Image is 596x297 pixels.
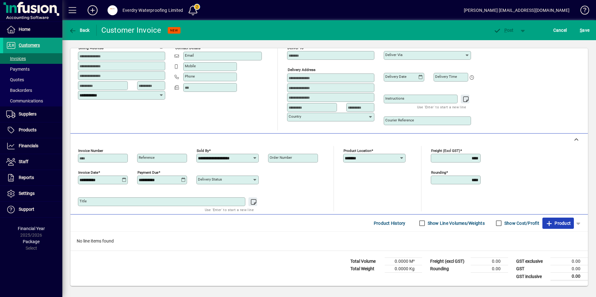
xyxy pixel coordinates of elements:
[19,159,28,164] span: Staff
[19,207,34,212] span: Support
[580,28,582,33] span: S
[198,177,222,181] mat-label: Delivery status
[347,265,385,273] td: Total Weight
[471,258,508,265] td: 0.00
[19,111,36,116] span: Suppliers
[385,258,422,265] td: 0.0000 M³
[70,232,588,251] div: No line items found
[3,53,62,64] a: Invoices
[513,258,550,265] td: GST exclusive
[19,175,34,180] span: Reports
[580,25,589,35] span: ave
[553,25,567,35] span: Cancel
[513,273,550,280] td: GST inclusive
[385,265,422,273] td: 0.0000 Kg
[490,25,517,36] button: Post
[374,218,406,228] span: Product History
[6,56,26,61] span: Invoices
[6,88,32,93] span: Backorders
[3,202,62,217] a: Support
[83,5,103,16] button: Add
[513,265,550,273] td: GST
[578,25,591,36] button: Save
[385,74,406,79] mat-label: Delivery date
[6,67,30,72] span: Payments
[542,218,574,229] button: Product
[3,96,62,106] a: Communications
[552,25,569,36] button: Cancel
[464,5,570,15] div: [PERSON_NAME] [EMAIL_ADDRESS][DOMAIN_NAME]
[371,218,408,229] button: Product History
[185,53,194,58] mat-label: Email
[18,226,45,231] span: Financial Year
[78,170,98,175] mat-label: Invoice date
[3,138,62,154] a: Financials
[137,170,158,175] mat-label: Payment due
[19,127,36,132] span: Products
[185,64,196,68] mat-label: Mobile
[3,64,62,74] a: Payments
[101,25,161,35] div: Customer Invoice
[435,74,457,79] mat-label: Delivery time
[270,155,292,160] mat-label: Order number
[19,143,38,148] span: Financials
[123,5,183,15] div: Everdry Waterproofing Limited
[550,265,588,273] td: 0.00
[3,122,62,138] a: Products
[385,118,414,122] mat-label: Courier Reference
[19,43,40,48] span: Customers
[67,25,91,36] button: Back
[6,98,43,103] span: Communications
[103,5,123,16] button: Profile
[504,28,507,33] span: P
[385,53,402,57] mat-label: Deliver via
[344,148,371,153] mat-label: Product location
[427,258,471,265] td: Freight (excl GST)
[3,170,62,186] a: Reports
[205,206,254,213] mat-hint: Use 'Enter' to start a new line
[3,74,62,85] a: Quotes
[19,191,35,196] span: Settings
[3,22,62,37] a: Home
[431,170,446,175] mat-label: Rounding
[157,41,167,51] button: Copy to Delivery address
[431,148,460,153] mat-label: Freight (excl GST)
[385,96,404,101] mat-label: Instructions
[546,218,571,228] span: Product
[417,103,466,111] mat-hint: Use 'Enter' to start a new line
[493,28,514,33] span: ost
[550,258,588,265] td: 0.00
[426,220,485,226] label: Show Line Volumes/Weights
[471,265,508,273] td: 0.00
[170,28,178,32] span: NEW
[69,28,90,33] span: Back
[550,273,588,280] td: 0.00
[19,27,30,32] span: Home
[79,199,87,203] mat-label: Title
[347,258,385,265] td: Total Volume
[23,239,40,244] span: Package
[139,155,155,160] mat-label: Reference
[185,74,195,78] mat-label: Phone
[3,106,62,122] a: Suppliers
[427,265,471,273] td: Rounding
[576,1,588,21] a: Knowledge Base
[503,220,539,226] label: Show Cost/Profit
[3,154,62,170] a: Staff
[78,148,103,153] mat-label: Invoice number
[62,25,97,36] app-page-header-button: Back
[3,186,62,201] a: Settings
[197,148,209,153] mat-label: Sold by
[6,77,24,82] span: Quotes
[289,114,301,119] mat-label: Country
[3,85,62,96] a: Backorders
